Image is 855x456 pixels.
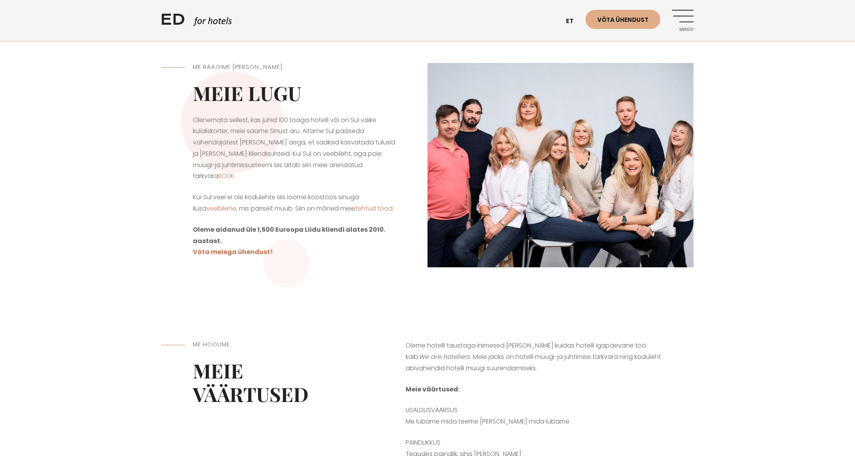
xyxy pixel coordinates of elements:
p: Kui Sul veel ei ole kodulehte siis loome koostöös sinuga ilusa , mis päriselt müüb. Siin on mõned... [193,192,396,214]
a: Võta ühendust [586,10,660,29]
a: veebilehe [207,204,236,213]
span: Menüü [672,27,693,32]
h2: Meie väärtused [193,359,343,406]
p: Olenemata sellest, kas juhid 100 toaga hotelli või on Sul väike külaliskorter, meie saame Sinust ... [193,115,396,182]
a: ED HOTELS [162,12,232,31]
h5: Me hoolime [193,340,343,349]
h5: ME RÄÄGIME [PERSON_NAME] [193,63,396,72]
a: BOUK [218,171,234,180]
p: Oleme hotelli taustaga inimesed [PERSON_NAME] kuidas hotelli igapäevane töö käib. . Meie jaoks on... [406,340,662,374]
a: et [562,12,586,31]
em: We are hoteliers [419,352,470,361]
strong: Meie väärtused: [406,385,460,394]
span: Me lubame mida teeme [PERSON_NAME] mida lubame [406,417,569,426]
p: USALDUSVÄÄRSUS [406,405,662,427]
strong: Oleme aidanud üle 1,500 Euroopa Liidu kliendi alates 2010. aastast. [193,225,385,245]
a: tehtud tööd [355,204,393,213]
a: Menüü [672,10,693,31]
a: Võta meiega ühendust! [193,247,273,256]
h2: Meie lugu [193,81,396,105]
